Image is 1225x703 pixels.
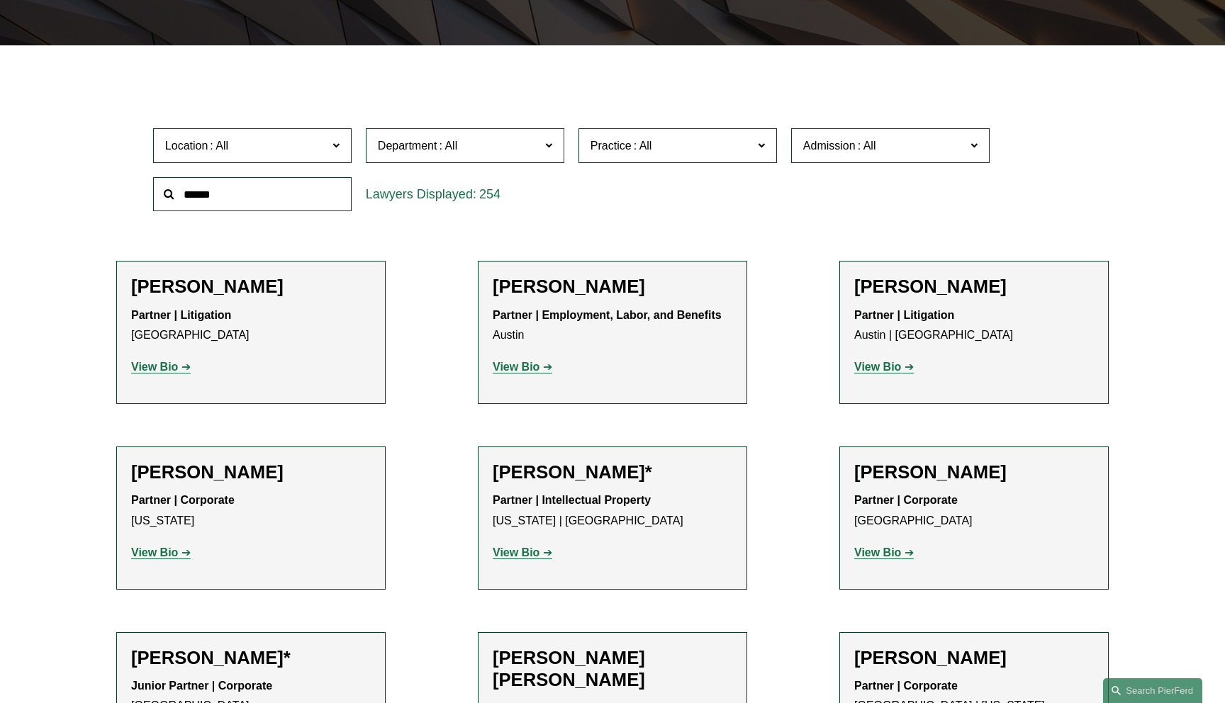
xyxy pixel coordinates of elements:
[131,647,371,669] h2: [PERSON_NAME]*
[493,305,732,347] p: Austin
[493,647,732,691] h2: [PERSON_NAME] [PERSON_NAME]
[493,494,651,506] strong: Partner | Intellectual Property
[854,494,958,506] strong: Partner | Corporate
[131,361,178,373] strong: View Bio
[803,140,856,152] span: Admission
[493,361,552,373] a: View Bio
[131,361,191,373] a: View Bio
[131,461,371,483] h2: [PERSON_NAME]
[854,305,1094,347] p: Austin | [GEOGRAPHIC_DATA]
[1103,678,1202,703] a: Search this site
[854,490,1094,532] p: [GEOGRAPHIC_DATA]
[493,309,722,321] strong: Partner | Employment, Labor, and Benefits
[165,140,208,152] span: Location
[131,276,371,298] h2: [PERSON_NAME]
[131,305,371,347] p: [GEOGRAPHIC_DATA]
[493,546,552,558] a: View Bio
[854,361,914,373] a: View Bio
[854,546,914,558] a: View Bio
[854,361,901,373] strong: View Bio
[479,187,500,201] span: 254
[854,680,958,692] strong: Partner | Corporate
[854,647,1094,669] h2: [PERSON_NAME]
[378,140,437,152] span: Department
[131,490,371,532] p: [US_STATE]
[493,361,539,373] strong: View Bio
[854,546,901,558] strong: View Bio
[131,309,231,321] strong: Partner | Litigation
[854,461,1094,483] h2: [PERSON_NAME]
[493,276,732,298] h2: [PERSON_NAME]
[591,140,632,152] span: Practice
[131,680,272,692] strong: Junior Partner | Corporate
[131,546,191,558] a: View Bio
[854,276,1094,298] h2: [PERSON_NAME]
[131,494,235,506] strong: Partner | Corporate
[493,490,732,532] p: [US_STATE] | [GEOGRAPHIC_DATA]
[854,309,954,321] strong: Partner | Litigation
[131,546,178,558] strong: View Bio
[493,546,539,558] strong: View Bio
[493,461,732,483] h2: [PERSON_NAME]*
